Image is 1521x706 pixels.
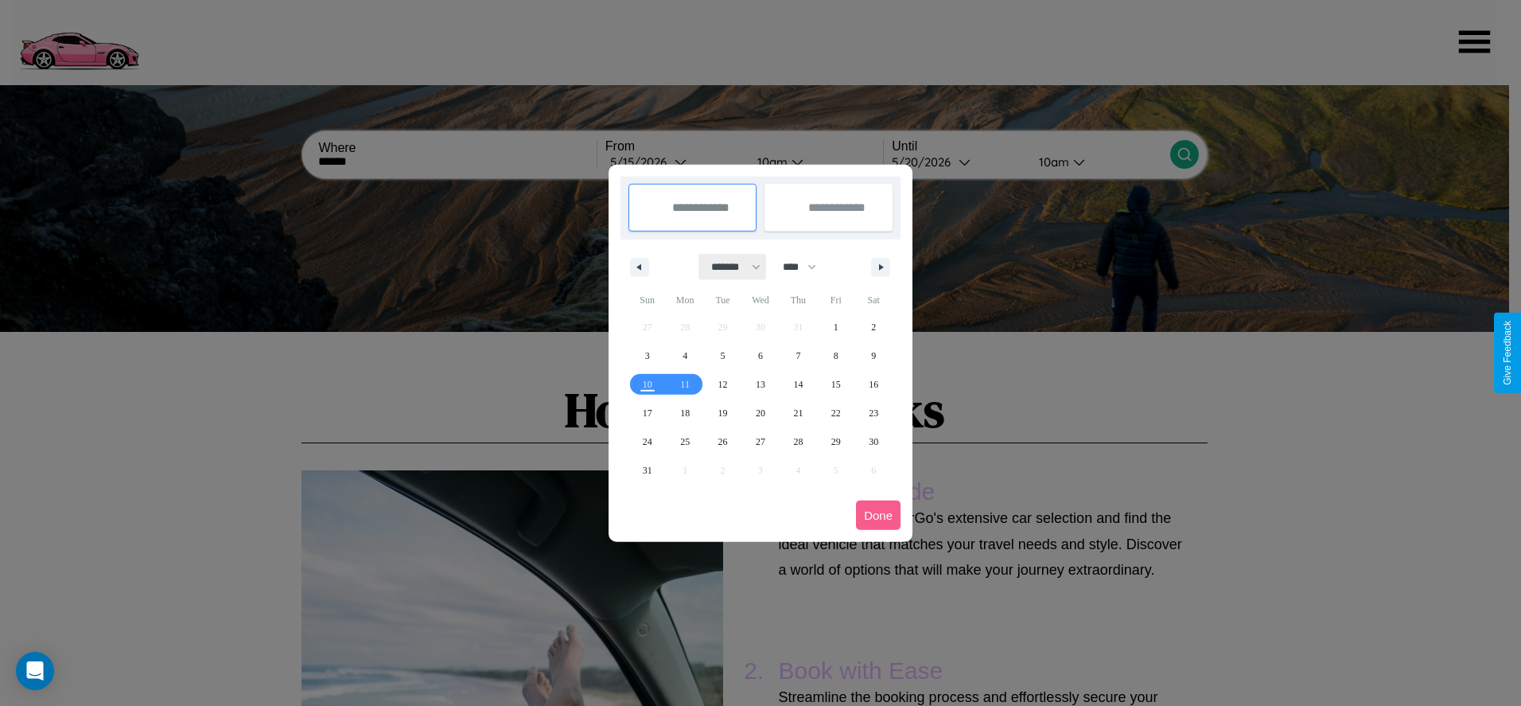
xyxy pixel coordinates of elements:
[756,370,765,399] span: 13
[680,370,690,399] span: 11
[817,399,854,427] button: 22
[666,399,703,427] button: 18
[628,399,666,427] button: 17
[855,287,893,313] span: Sat
[643,370,652,399] span: 10
[831,370,841,399] span: 15
[871,313,876,341] span: 2
[718,370,728,399] span: 12
[683,341,687,370] span: 4
[741,370,779,399] button: 13
[704,287,741,313] span: Tue
[817,370,854,399] button: 15
[704,341,741,370] button: 5
[628,456,666,485] button: 31
[793,427,803,456] span: 28
[869,399,878,427] span: 23
[817,427,854,456] button: 29
[871,341,876,370] span: 9
[718,427,728,456] span: 26
[793,370,803,399] span: 14
[704,399,741,427] button: 19
[643,427,652,456] span: 24
[680,399,690,427] span: 18
[1502,321,1513,385] div: Give Feedback
[758,341,763,370] span: 6
[856,501,901,530] button: Done
[721,341,725,370] span: 5
[704,427,741,456] button: 26
[756,399,765,427] span: 20
[796,341,800,370] span: 7
[628,427,666,456] button: 24
[666,341,703,370] button: 4
[855,313,893,341] button: 2
[869,427,878,456] span: 30
[780,399,817,427] button: 21
[817,287,854,313] span: Fri
[741,341,779,370] button: 6
[718,399,728,427] span: 19
[628,341,666,370] button: 3
[780,287,817,313] span: Thu
[855,341,893,370] button: 9
[780,341,817,370] button: 7
[756,427,765,456] span: 27
[834,313,838,341] span: 1
[680,427,690,456] span: 25
[793,399,803,427] span: 21
[780,370,817,399] button: 14
[16,652,54,690] div: Open Intercom Messenger
[741,399,779,427] button: 20
[643,456,652,485] span: 31
[817,313,854,341] button: 1
[869,370,878,399] span: 16
[741,287,779,313] span: Wed
[817,341,854,370] button: 8
[666,370,703,399] button: 11
[628,370,666,399] button: 10
[666,287,703,313] span: Mon
[643,399,652,427] span: 17
[831,427,841,456] span: 29
[855,370,893,399] button: 16
[645,341,650,370] span: 3
[855,399,893,427] button: 23
[834,341,838,370] span: 8
[704,370,741,399] button: 12
[855,427,893,456] button: 30
[780,427,817,456] button: 28
[741,427,779,456] button: 27
[831,399,841,427] span: 22
[628,287,666,313] span: Sun
[666,427,703,456] button: 25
